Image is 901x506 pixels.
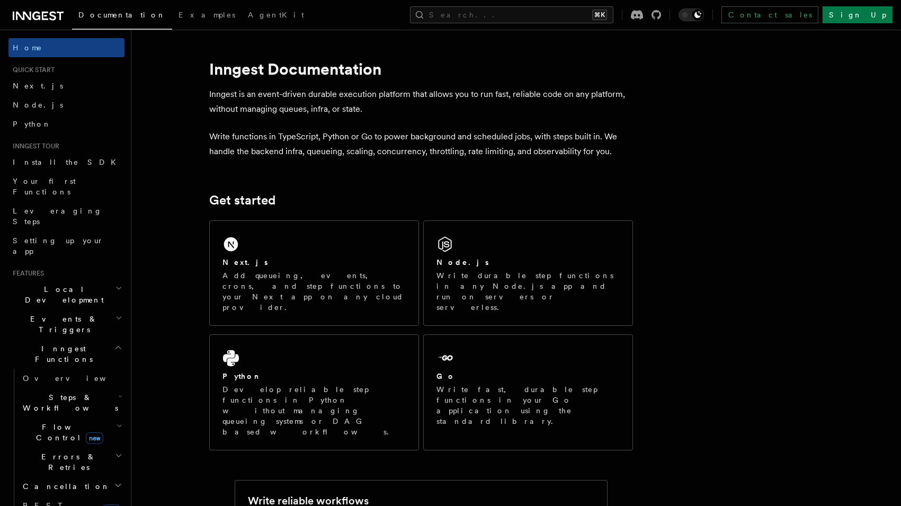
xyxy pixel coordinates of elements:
[423,334,633,450] a: GoWrite fast, durable step functions in your Go application using the standard library.
[8,172,124,201] a: Your first Functions
[209,59,633,78] h1: Inngest Documentation
[8,309,124,339] button: Events & Triggers
[23,374,132,383] span: Overview
[8,343,114,365] span: Inngest Functions
[8,284,115,305] span: Local Development
[242,3,310,29] a: AgentKit
[592,10,607,20] kbd: ⌘K
[8,314,115,335] span: Events & Triggers
[209,220,419,326] a: Next.jsAdd queueing, events, crons, and step functions to your Next app on any cloud provider.
[8,201,124,231] a: Leveraging Steps
[8,114,124,134] a: Python
[179,11,235,19] span: Examples
[8,339,124,369] button: Inngest Functions
[8,66,55,74] span: Quick start
[86,432,103,444] span: new
[823,6,893,23] a: Sign Up
[8,153,124,172] a: Install the SDK
[13,101,63,109] span: Node.js
[13,236,104,255] span: Setting up your app
[8,269,44,278] span: Features
[222,384,406,437] p: Develop reliable step functions in Python without managing queueing systems or DAG based workflows.
[248,11,304,19] span: AgentKit
[13,82,63,90] span: Next.js
[8,231,124,261] a: Setting up your app
[78,11,166,19] span: Documentation
[410,6,613,23] button: Search...⌘K
[13,158,122,166] span: Install the SDK
[19,422,117,443] span: Flow Control
[19,369,124,388] a: Overview
[19,451,115,473] span: Errors & Retries
[172,3,242,29] a: Examples
[13,177,76,196] span: Your first Functions
[436,371,456,381] h2: Go
[436,384,620,427] p: Write fast, durable step functions in your Go application using the standard library.
[13,207,102,226] span: Leveraging Steps
[19,481,110,492] span: Cancellation
[721,6,818,23] a: Contact sales
[8,95,124,114] a: Node.js
[209,87,633,117] p: Inngest is an event-driven durable execution platform that allows you to run fast, reliable code ...
[13,42,42,53] span: Home
[436,257,489,268] h2: Node.js
[679,8,704,21] button: Toggle dark mode
[8,76,124,95] a: Next.js
[222,371,262,381] h2: Python
[19,392,118,413] span: Steps & Workflows
[19,388,124,418] button: Steps & Workflows
[222,257,268,268] h2: Next.js
[423,220,633,326] a: Node.jsWrite durable step functions in any Node.js app and run on servers or serverless.
[19,418,124,447] button: Flow Controlnew
[209,129,633,159] p: Write functions in TypeScript, Python or Go to power background and scheduled jobs, with steps bu...
[209,334,419,450] a: PythonDevelop reliable step functions in Python without managing queueing systems or DAG based wo...
[8,280,124,309] button: Local Development
[8,142,59,150] span: Inngest tour
[72,3,172,30] a: Documentation
[209,193,275,208] a: Get started
[222,270,406,313] p: Add queueing, events, crons, and step functions to your Next app on any cloud provider.
[19,477,124,496] button: Cancellation
[13,120,51,128] span: Python
[19,447,124,477] button: Errors & Retries
[8,38,124,57] a: Home
[436,270,620,313] p: Write durable step functions in any Node.js app and run on servers or serverless.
